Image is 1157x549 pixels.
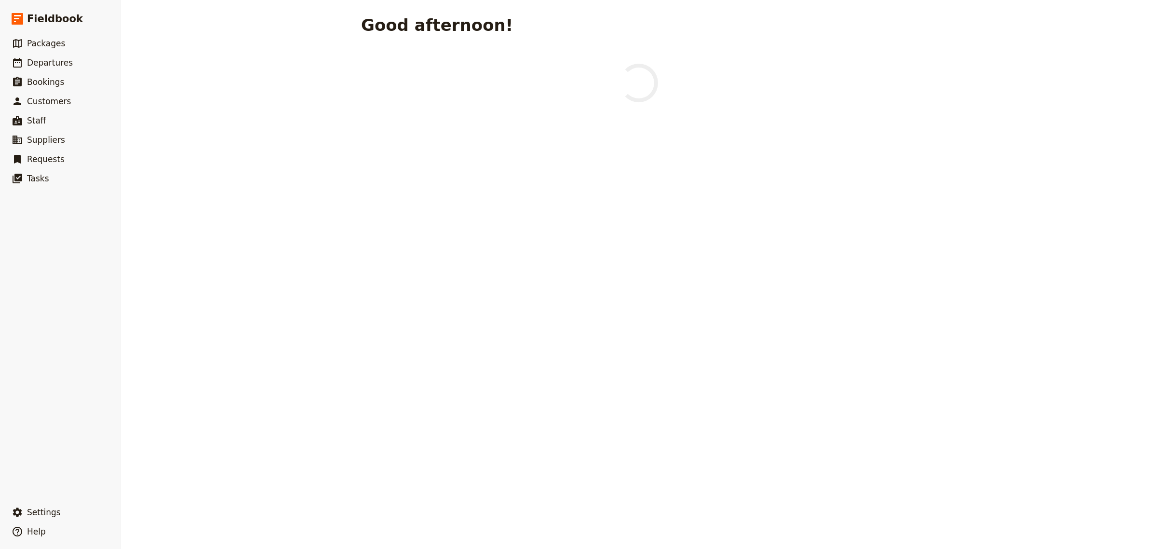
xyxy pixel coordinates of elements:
[27,154,65,164] span: Requests
[27,135,65,145] span: Suppliers
[27,527,46,536] span: Help
[27,77,64,87] span: Bookings
[27,39,65,48] span: Packages
[27,12,83,26] span: Fieldbook
[361,15,513,35] h1: Good afternoon!
[27,58,73,68] span: Departures
[27,116,46,125] span: Staff
[27,174,49,183] span: Tasks
[27,96,71,106] span: Customers
[27,508,61,517] span: Settings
